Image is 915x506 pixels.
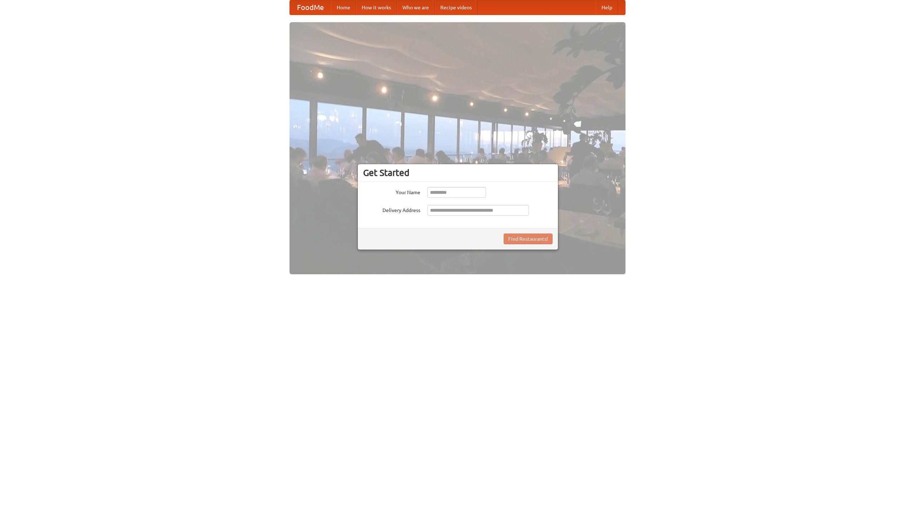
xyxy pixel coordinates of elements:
a: Help [596,0,618,15]
a: How it works [356,0,397,15]
a: Recipe videos [435,0,478,15]
a: Home [331,0,356,15]
label: Your Name [363,187,420,196]
label: Delivery Address [363,205,420,214]
a: FoodMe [290,0,331,15]
h3: Get Started [363,167,553,178]
button: Find Restaurants! [504,234,553,244]
a: Who we are [397,0,435,15]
